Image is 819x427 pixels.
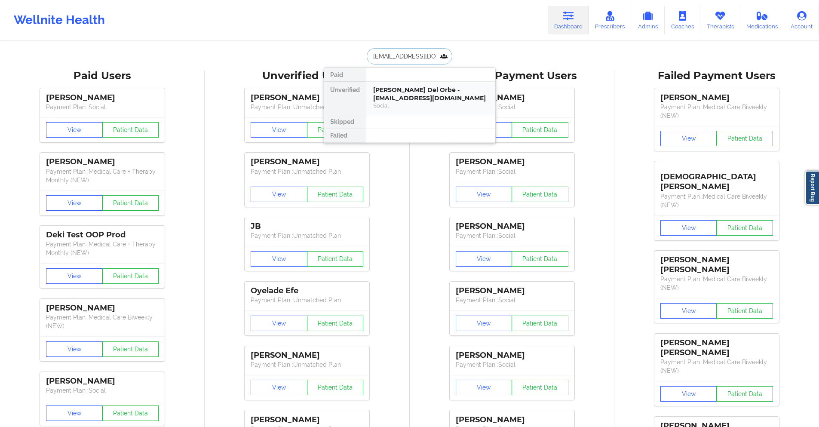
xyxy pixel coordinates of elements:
button: View [456,187,512,202]
button: Patient Data [307,122,364,138]
div: Oyelade Efe [251,286,363,296]
div: [PERSON_NAME] [251,415,363,425]
button: Patient Data [512,316,568,331]
div: [PERSON_NAME] [46,93,159,103]
div: [PERSON_NAME] [456,415,568,425]
button: Patient Data [512,122,568,138]
button: View [46,195,103,211]
div: [PERSON_NAME] [46,157,159,167]
div: [PERSON_NAME] [PERSON_NAME] [660,338,773,358]
div: Unverified Users [211,69,403,83]
button: Patient Data [512,380,568,395]
div: [PERSON_NAME] [46,376,159,386]
div: [PERSON_NAME] [456,157,568,167]
p: Payment Plan : Social [46,386,159,395]
button: Patient Data [716,386,773,402]
button: View [46,341,103,357]
div: Unverified [324,82,366,115]
a: Coaches [665,6,700,34]
p: Payment Plan : Unmatched Plan [251,167,363,176]
a: Therapists [700,6,740,34]
button: Patient Data [512,251,568,267]
p: Payment Plan : Medical Care Biweekly (NEW) [660,275,773,292]
a: Account [784,6,819,34]
p: Payment Plan : Social [456,103,568,111]
div: [PERSON_NAME] [456,350,568,360]
p: Payment Plan : Unmatched Plan [251,360,363,369]
button: Patient Data [716,303,773,319]
p: Payment Plan : Social [456,231,568,240]
div: [PERSON_NAME] [456,221,568,231]
p: Payment Plan : Unmatched Plan [251,231,363,240]
p: Payment Plan : Unmatched Plan [251,296,363,304]
button: View [251,380,307,395]
p: Payment Plan : Social [456,296,568,304]
a: Dashboard [548,6,589,34]
button: View [660,220,717,236]
button: View [251,187,307,202]
button: View [251,251,307,267]
button: View [456,316,512,331]
div: [PERSON_NAME] [456,286,568,296]
p: Payment Plan : Medical Care + Therapy Monthly (NEW) [46,167,159,184]
p: Payment Plan : Unmatched Plan [251,103,363,111]
div: [PERSON_NAME] [251,350,363,360]
div: [PERSON_NAME] [PERSON_NAME] [660,255,773,275]
button: View [46,405,103,421]
a: Medications [740,6,785,34]
div: [PERSON_NAME] [660,93,773,103]
p: Payment Plan : Social [46,103,159,111]
p: Payment Plan : Medical Care Biweekly (NEW) [660,358,773,375]
button: Patient Data [102,341,159,357]
div: [PERSON_NAME] [251,157,363,167]
button: View [46,268,103,284]
div: Paid Users [6,69,199,83]
div: [PERSON_NAME] [251,93,363,103]
p: Payment Plan : Medical Care Biweekly (NEW) [660,103,773,120]
button: Patient Data [716,220,773,236]
button: View [660,303,717,319]
button: Patient Data [102,195,159,211]
p: Payment Plan : Social [456,360,568,369]
div: [PERSON_NAME] Del Orbe - [EMAIL_ADDRESS][DOMAIN_NAME] [373,86,488,102]
p: Payment Plan : Social [456,167,568,176]
p: Payment Plan : Medical Care Biweekly (NEW) [46,313,159,330]
button: Patient Data [307,187,364,202]
button: View [660,386,717,402]
div: [PERSON_NAME] [456,93,568,103]
a: Admins [631,6,665,34]
button: Patient Data [512,187,568,202]
button: Patient Data [307,251,364,267]
button: View [251,316,307,331]
div: [DEMOGRAPHIC_DATA][PERSON_NAME] [660,166,773,192]
p: Payment Plan : Medical Care Biweekly (NEW) [660,192,773,209]
a: Report Bug [805,171,819,205]
div: JB [251,221,363,231]
button: View [46,122,103,138]
div: Deki Test OOP Prod [46,230,159,240]
p: Payment Plan : Medical Care + Therapy Monthly (NEW) [46,240,159,257]
button: Patient Data [307,380,364,395]
button: View [456,380,512,395]
button: Patient Data [102,268,159,284]
div: Skipped Payment Users [416,69,608,83]
button: View [456,251,512,267]
a: Prescribers [589,6,632,34]
button: Patient Data [307,316,364,331]
div: [PERSON_NAME] [46,303,159,313]
button: Patient Data [102,122,159,138]
button: View [660,131,717,146]
button: View [251,122,307,138]
button: Patient Data [716,131,773,146]
div: Failed Payment Users [620,69,813,83]
div: Failed [324,129,366,143]
div: Skipped [324,115,366,129]
button: Patient Data [102,405,159,421]
div: Paid [324,68,366,82]
div: Social [373,102,488,109]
